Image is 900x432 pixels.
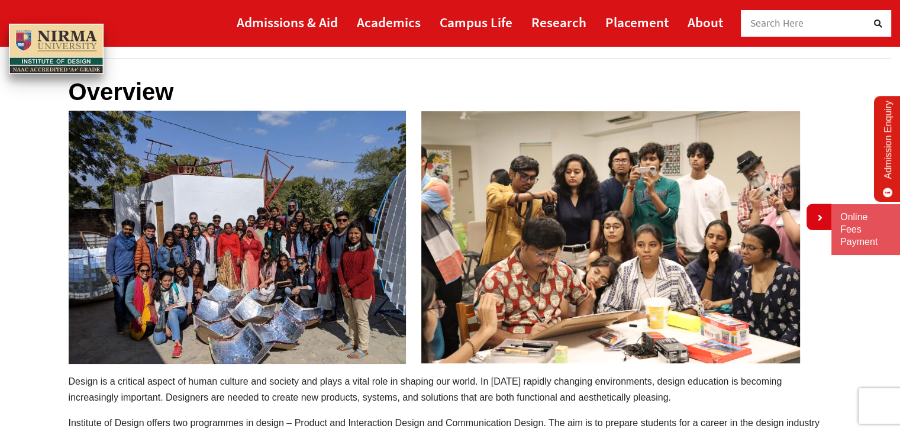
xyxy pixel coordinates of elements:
a: About [688,9,723,36]
a: Research [531,9,586,36]
a: Online Fees Payment [840,211,891,248]
h1: Overview [69,78,832,106]
img: 7b09055b-622b-4554-88ad-4886efababbd-1024x768 [69,111,406,364]
a: Placement [605,9,669,36]
img: main_logo [9,24,104,75]
a: Admissions & Aid [237,9,338,36]
span: Search Here [750,17,804,30]
p: Design is a critical aspect of human culture and society and plays a vital role in shaping our wo... [69,373,832,405]
a: Academics [357,9,421,36]
a: Campus Life [440,9,512,36]
img: IMG_3582-1024x683 [421,111,800,364]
